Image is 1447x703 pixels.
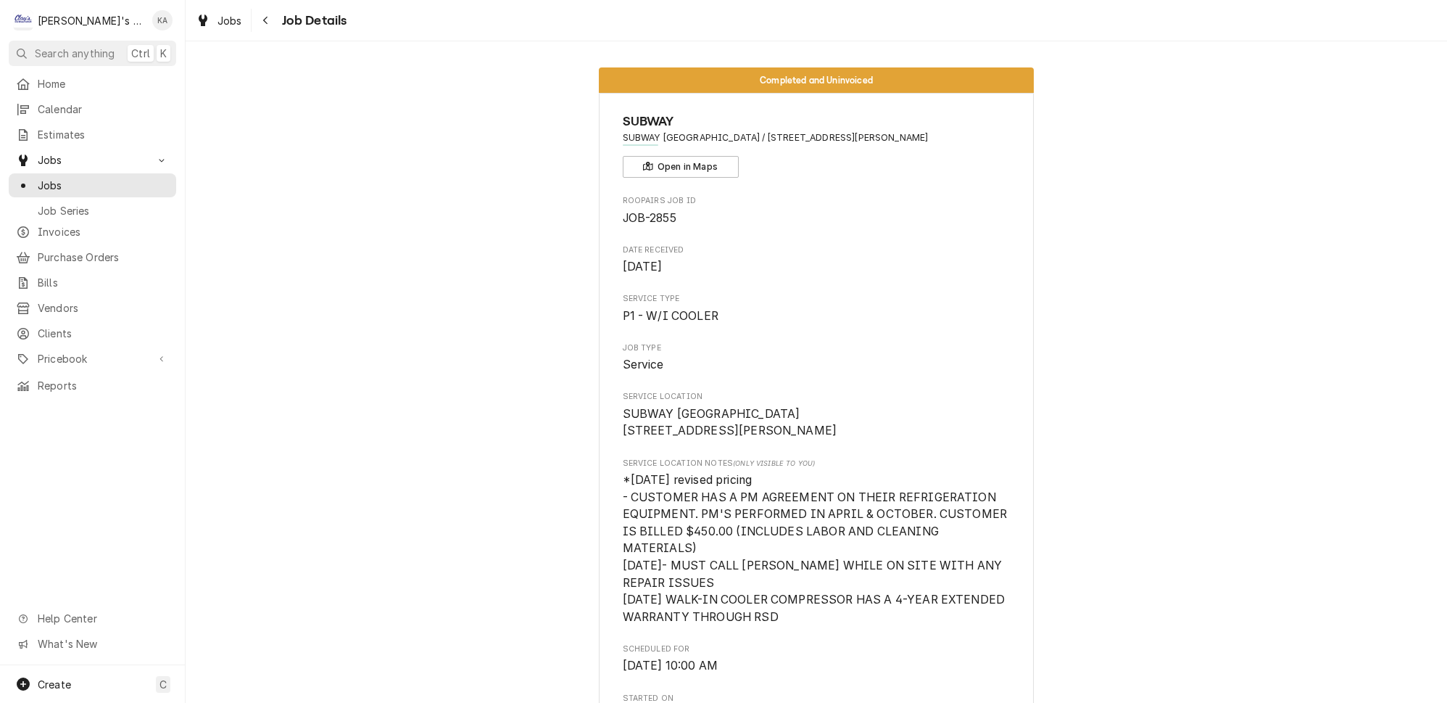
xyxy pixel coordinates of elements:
[38,152,147,168] span: Jobs
[623,657,1011,675] span: Scheduled For
[38,636,167,651] span: What's New
[38,127,169,142] span: Estimates
[38,351,147,366] span: Pricebook
[38,178,169,193] span: Jobs
[38,300,169,316] span: Vendors
[733,459,815,467] span: (Only Visible to You)
[623,342,1011,354] span: Job Type
[38,76,169,91] span: Home
[9,173,176,197] a: Jobs
[9,199,176,223] a: Job Series
[35,46,115,61] span: Search anything
[623,407,837,438] span: SUBWAY [GEOGRAPHIC_DATA] [STREET_ADDRESS][PERSON_NAME]
[623,644,1011,675] div: Scheduled For
[623,211,676,225] span: JOB-2855
[217,13,242,28] span: Jobs
[623,308,1011,325] span: Service Type
[623,244,1011,256] span: Date Received
[9,321,176,345] a: Clients
[13,10,33,30] div: C
[38,326,169,341] span: Clients
[9,632,176,656] a: Go to What's New
[623,156,739,178] button: Open in Maps
[38,203,169,218] span: Job Series
[160,46,167,61] span: K
[9,607,176,630] a: Go to Help Center
[38,102,169,117] span: Calendar
[131,46,150,61] span: Ctrl
[159,677,167,692] span: C
[38,378,169,393] span: Reports
[623,358,664,371] span: Service
[623,258,1011,276] span: Date Received
[623,659,718,673] span: [DATE] 10:00 AM
[9,72,176,96] a: Home
[623,112,1011,178] div: Client Information
[760,75,873,85] span: Completed and Uninvoiced
[38,13,144,28] div: [PERSON_NAME]'s Refrigeration
[623,293,1011,324] div: Service Type
[278,11,347,30] span: Job Details
[623,195,1011,226] div: Roopairs Job ID
[152,10,173,30] div: Korey Austin's Avatar
[623,112,1011,131] span: Name
[190,9,248,33] a: Jobs
[254,9,278,32] button: Navigate back
[9,271,176,295] a: Bills
[9,296,176,320] a: Vendors
[623,210,1011,227] span: Roopairs Job ID
[623,293,1011,305] span: Service Type
[623,309,718,323] span: P1 - W/I COOLER
[9,41,176,66] button: Search anythingCtrlK
[9,148,176,172] a: Go to Jobs
[38,250,169,265] span: Purchase Orders
[9,220,176,244] a: Invoices
[9,245,176,269] a: Purchase Orders
[9,374,176,398] a: Reports
[623,342,1011,374] div: Job Type
[623,391,1011,440] div: Service Location
[623,195,1011,207] span: Roopairs Job ID
[38,275,169,290] span: Bills
[623,644,1011,655] span: Scheduled For
[623,131,1011,144] span: Address
[38,678,71,691] span: Create
[623,260,663,274] span: [DATE]
[623,406,1011,440] span: Service Location
[9,347,176,371] a: Go to Pricebook
[599,67,1034,93] div: Status
[9,123,176,147] a: Estimates
[38,224,169,239] span: Invoices
[623,391,1011,403] span: Service Location
[152,10,173,30] div: KA
[623,356,1011,374] span: Job Type
[623,458,1011,469] span: Service Location Notes
[623,473,1011,624] span: *[DATE] revised pricing - CUSTOMER HAS A PM AGREEMENT ON THEIR REFRIGERATION EQUIPMENT. PM'S PERF...
[623,472,1011,626] span: [object Object]
[623,458,1011,626] div: [object Object]
[9,97,176,121] a: Calendar
[623,244,1011,276] div: Date Received
[13,10,33,30] div: Clay's Refrigeration's Avatar
[38,611,167,626] span: Help Center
